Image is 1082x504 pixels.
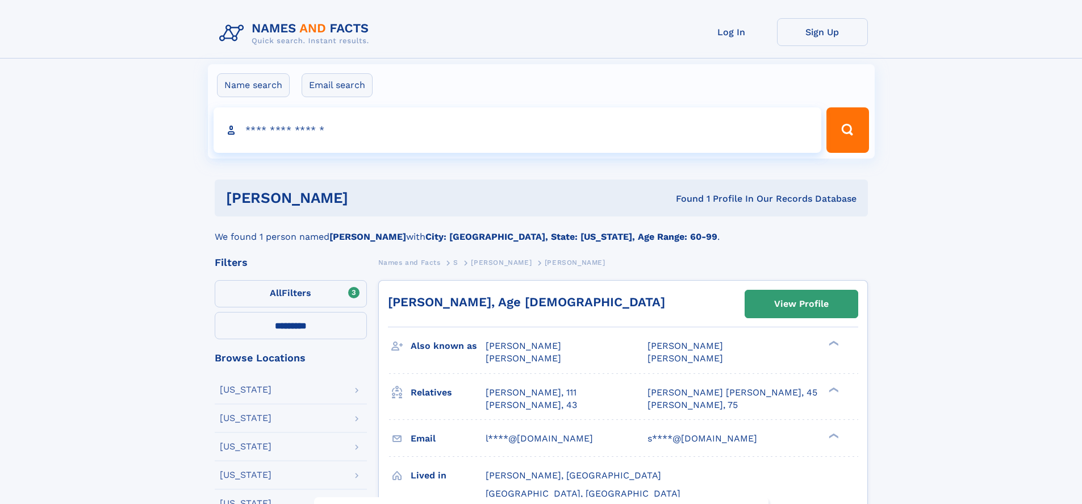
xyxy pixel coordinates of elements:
[545,259,605,266] span: [PERSON_NAME]
[486,386,576,399] a: [PERSON_NAME], 111
[471,259,532,266] span: [PERSON_NAME]
[453,259,458,266] span: S
[647,340,723,351] span: [PERSON_NAME]
[486,399,577,411] a: [PERSON_NAME], 43
[411,336,486,356] h3: Also known as
[378,255,441,269] a: Names and Facts
[486,488,680,499] span: [GEOGRAPHIC_DATA], [GEOGRAPHIC_DATA]
[220,442,271,451] div: [US_STATE]
[214,107,822,153] input: search input
[425,231,717,242] b: City: [GEOGRAPHIC_DATA], State: [US_STATE], Age Range: 60-99
[226,191,512,205] h1: [PERSON_NAME]
[826,107,868,153] button: Search Button
[486,470,661,481] span: [PERSON_NAME], [GEOGRAPHIC_DATA]
[471,255,532,269] a: [PERSON_NAME]
[215,216,868,244] div: We found 1 person named with .
[329,231,406,242] b: [PERSON_NAME]
[453,255,458,269] a: S
[647,386,817,399] a: [PERSON_NAME] [PERSON_NAME], 45
[220,385,271,394] div: [US_STATE]
[777,18,868,46] a: Sign Up
[826,432,839,439] div: ❯
[215,280,367,307] label: Filters
[388,295,665,309] a: [PERSON_NAME], Age [DEMOGRAPHIC_DATA]
[302,73,373,97] label: Email search
[217,73,290,97] label: Name search
[745,290,858,318] a: View Profile
[647,353,723,364] span: [PERSON_NAME]
[215,257,367,268] div: Filters
[411,429,486,448] h3: Email
[270,288,282,298] span: All
[220,470,271,480] div: [US_STATE]
[512,193,857,205] div: Found 1 Profile In Our Records Database
[215,353,367,363] div: Browse Locations
[647,399,738,411] a: [PERSON_NAME], 75
[686,18,777,46] a: Log In
[826,340,839,347] div: ❯
[486,353,561,364] span: [PERSON_NAME]
[486,340,561,351] span: [PERSON_NAME]
[774,291,829,317] div: View Profile
[411,383,486,402] h3: Relatives
[215,18,378,49] img: Logo Names and Facts
[411,466,486,485] h3: Lived in
[826,386,839,393] div: ❯
[220,414,271,423] div: [US_STATE]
